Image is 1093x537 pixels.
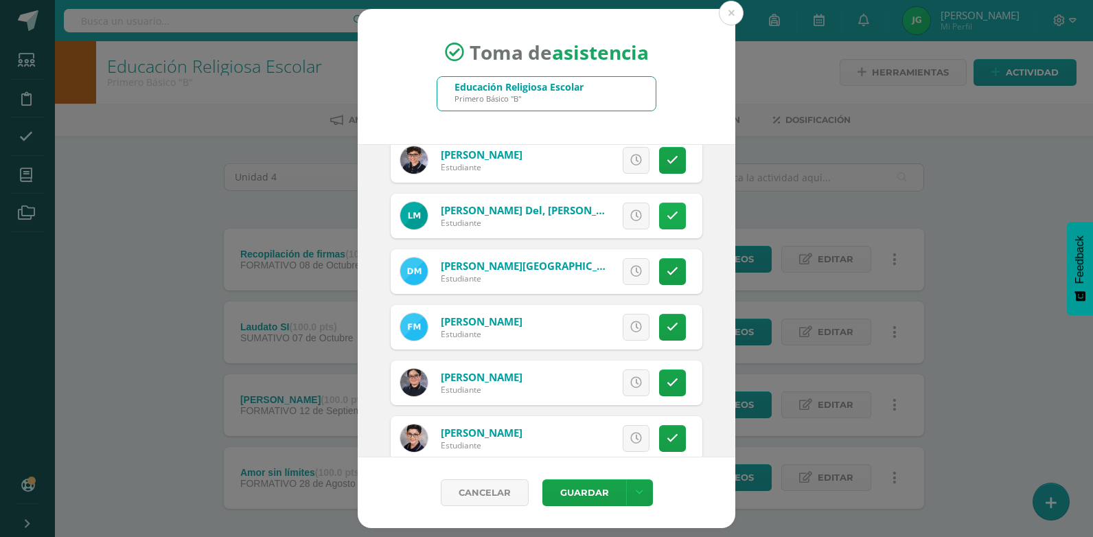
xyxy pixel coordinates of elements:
[400,202,428,229] img: 4bac9003b40f5ecffd3481e19df978a8.png
[441,384,522,396] div: Estudiante
[441,315,522,328] a: [PERSON_NAME]
[441,328,522,340] div: Estudiante
[455,93,584,104] div: Primero Básico "B"
[441,426,522,439] a: [PERSON_NAME]
[441,148,522,161] a: [PERSON_NAME]
[1074,236,1086,284] span: Feedback
[400,146,428,174] img: 7c1939a3851d49276306c9e062cd55b4.png
[441,203,630,217] a: [PERSON_NAME] Del, [PERSON_NAME]
[441,439,522,451] div: Estudiante
[441,479,529,506] a: Cancelar
[455,80,584,93] div: Educación Religiosa Escolar
[400,424,428,452] img: 496c0f5b5752e4ec391eb6acbfa313eb.png
[441,259,628,273] a: [PERSON_NAME][GEOGRAPHIC_DATA]
[441,161,522,173] div: Estudiante
[441,370,522,384] a: [PERSON_NAME]
[441,273,606,284] div: Estudiante
[1067,222,1093,315] button: Feedback - Mostrar encuesta
[441,217,606,229] div: Estudiante
[400,313,428,341] img: 28c84ed56cc1427767945474582fa68c.png
[437,77,656,111] input: Busca un grado o sección aquí...
[542,479,626,506] button: Guardar
[470,39,649,65] span: Toma de
[400,369,428,396] img: 94e4c26b72e51e8a31944e51997f1b86.png
[400,258,428,285] img: 13ebb42f0da873c8f224340891b6ddac.png
[552,39,649,65] strong: asistencia
[719,1,744,25] button: Close (Esc)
